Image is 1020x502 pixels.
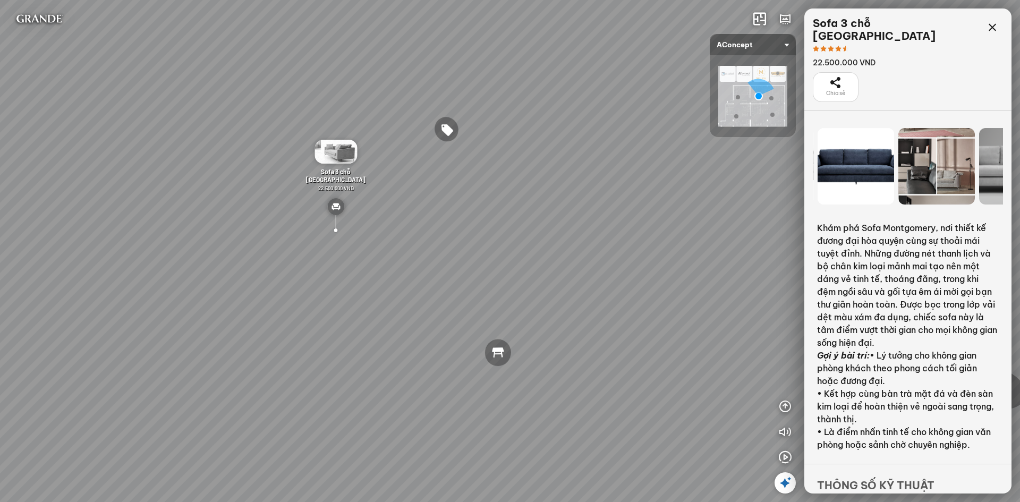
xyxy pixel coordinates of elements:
div: 22.500.000 VND [813,57,982,68]
span: 22.500.000 VND [318,185,354,191]
span: star [813,46,819,52]
div: Sofa 3 chỗ [GEOGRAPHIC_DATA] [813,17,982,42]
div: Thông số kỹ thuật [804,464,1011,494]
strong: Gợi ý bài trí: [817,350,870,361]
span: Sofa 3 chỗ [GEOGRAPHIC_DATA] [306,168,365,183]
span: star [843,46,849,52]
p: Khám phá Sofa Montgomery, nơi thiết kế đương đại hòa quyện cùng sự thoải mái tuyệt đỉnh. Những đư... [817,222,999,349]
img: AConcept_CTMHTJT2R6E4.png [718,66,787,126]
img: logo [8,8,70,30]
span: Chia sẻ [826,89,845,98]
span: star [820,46,827,52]
span: star [828,46,834,52]
p: • Lý tưởng cho không gian phòng khách theo phong cách tối giản hoặc đương đại. • Kết hợp cùng bàn... [817,349,999,451]
span: star [835,46,841,52]
img: type_sofa_CL2K24RXHCN6.svg [327,198,344,215]
img: Sofa_3_ch__Mont_LAEZ6AMEGM4G.gif [314,140,357,164]
span: AConcept [717,34,789,55]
